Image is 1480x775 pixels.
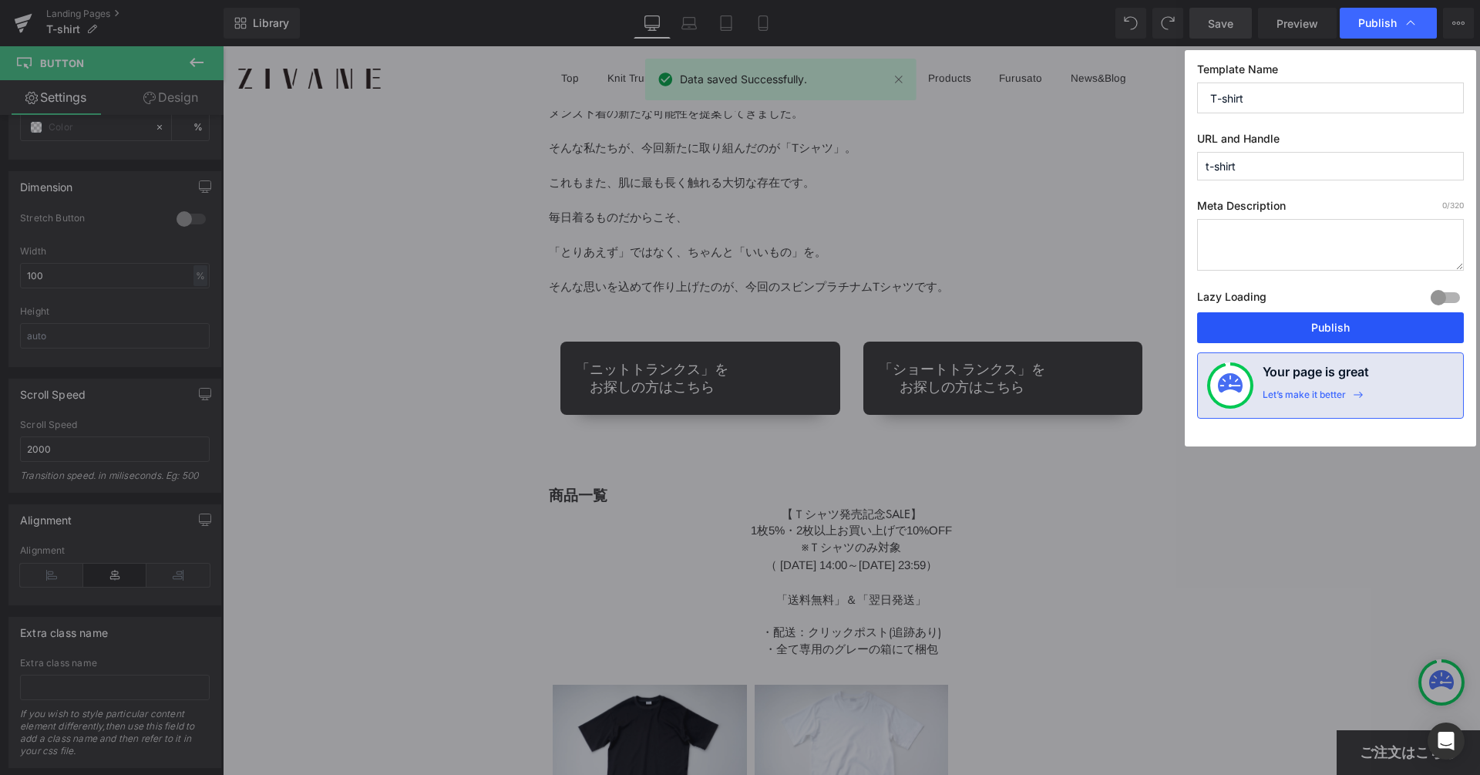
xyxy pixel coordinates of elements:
a: 「ショートトランクス」をお探しの方はこちら [641,295,920,369]
strong: 商品一覧 [326,438,385,458]
span: 「送料無料」＆「翌日発送」 [553,545,704,561]
label: URL and Handle [1197,132,1464,152]
span: 0 [1442,200,1447,210]
div: Open Intercom Messenger [1428,723,1465,760]
span: 「ショートトランクス」を お探しの方はこちら [656,315,822,349]
p: そんな私たちが、今回新たに取り組んだのが「Tシャツ」。 [326,93,932,111]
label: Template Name [1197,62,1464,83]
span: 「ニットトランクス」を お探しの方はこちら [353,315,506,349]
h1: 【Ｔシャツ発売記念SALE】 [326,460,932,476]
a: 「ニットトランクス」をお探しの方はこちら [338,295,617,369]
div: 1枚5%・2枚以上お買い上げで10%OFF [326,476,932,494]
label: Lazy Loading [1197,287,1266,312]
a: ご注文はこちら [1114,684,1257,730]
div: Let’s make it better [1263,389,1346,409]
label: Meta Description [1197,199,1464,219]
span: Publish [1358,16,1397,30]
p: これもまた、肌に最も長く触れる大切な存在です。 [326,128,932,146]
div: ※Ｔシャツのみ対象 [326,493,932,510]
p: 毎日着るものだからこそ、 [326,163,932,180]
button: Publish [1197,312,1464,343]
img: onboarding-status.svg [1218,373,1243,398]
div: （ [DATE] 14:00～[DATE] 23:59） [326,510,932,528]
span: ご注文はこちら [1137,698,1234,716]
h4: Your page is great [1263,362,1369,389]
p: 「とりあえず」ではなく、ちゃんと「いいもの」を。 [326,197,932,215]
img: スビンコットン クルーネックＴシャツ (Black) [330,639,524,768]
span: /320 [1442,200,1464,210]
span: ・全て専用のグレーの箱にて梱包 [542,595,715,610]
span: ・配送：クリックポスト(追跡あり) [539,578,718,593]
p: そんな思いを込めて作り上げたのが、今回のスビンプラチナムTシャツです。 [326,232,932,250]
img: スビンコットン クルーネックＴシャツ (White) [532,639,726,768]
